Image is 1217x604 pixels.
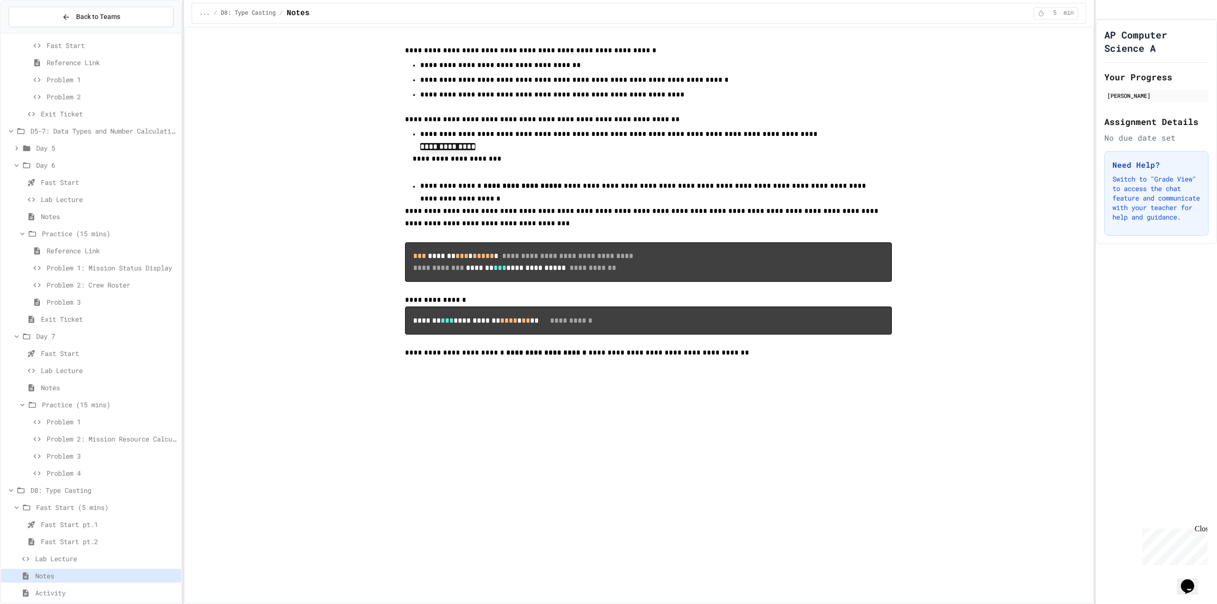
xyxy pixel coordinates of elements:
span: 5 [1047,10,1062,17]
h2: Your Progress [1104,70,1208,84]
span: Fast Start pt.2 [41,537,177,546]
span: Problem 3 [47,297,177,307]
span: Problem 4 [47,468,177,478]
span: D8: Type Casting [30,485,177,495]
span: Exit Ticket [41,314,177,324]
h3: Need Help? [1112,159,1200,171]
span: Problem 2 [47,92,177,102]
span: min [1063,10,1074,17]
span: Problem 1 [47,417,177,427]
span: Problem 1 [47,75,177,85]
iframe: chat widget [1138,525,1207,565]
span: / [213,10,217,17]
span: Reference Link [47,246,177,256]
span: D5-7: Data Types and Number Calculations [30,126,177,136]
span: Problem 3 [47,451,177,461]
span: Practice (15 mins) [42,229,177,239]
span: Day 5 [36,143,177,153]
span: Day 6 [36,160,177,170]
span: Lab Lecture [41,194,177,204]
span: Back to Teams [76,12,120,22]
h2: Assignment Details [1104,115,1208,128]
span: Problem 1: Mission Status Display [47,263,177,273]
span: Lab Lecture [35,554,177,564]
span: Reference Link [47,58,177,67]
span: Notes [41,211,177,221]
iframe: chat widget [1177,566,1207,594]
span: Fast Start [41,348,177,358]
span: Day 7 [36,331,177,341]
span: Notes [287,8,309,19]
div: No due date set [1104,132,1208,144]
span: Problem 2: Mission Resource Calculator [47,434,177,444]
span: ... [200,10,210,17]
span: Lab Lecture [41,365,177,375]
div: [PERSON_NAME] [1107,91,1206,100]
span: Fast Start [47,40,177,50]
span: Fast Start pt.1 [41,519,177,529]
span: Fast Start [41,177,177,187]
button: Back to Teams [9,7,174,27]
span: Problem 2: Crew Roster [47,280,177,290]
span: Exit Ticket [41,109,177,119]
p: Switch to "Grade View" to access the chat feature and communicate with your teacher for help and ... [1112,174,1200,222]
span: Practice (15 mins) [42,400,177,410]
span: D8: Type Casting [221,10,276,17]
span: Notes [41,383,177,393]
span: Fast Start (5 mins) [36,502,177,512]
span: / [280,10,283,17]
span: Activity [35,588,177,598]
h1: AP Computer Science A [1104,28,1208,55]
span: Notes [35,571,177,581]
div: Chat with us now!Close [4,4,66,60]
